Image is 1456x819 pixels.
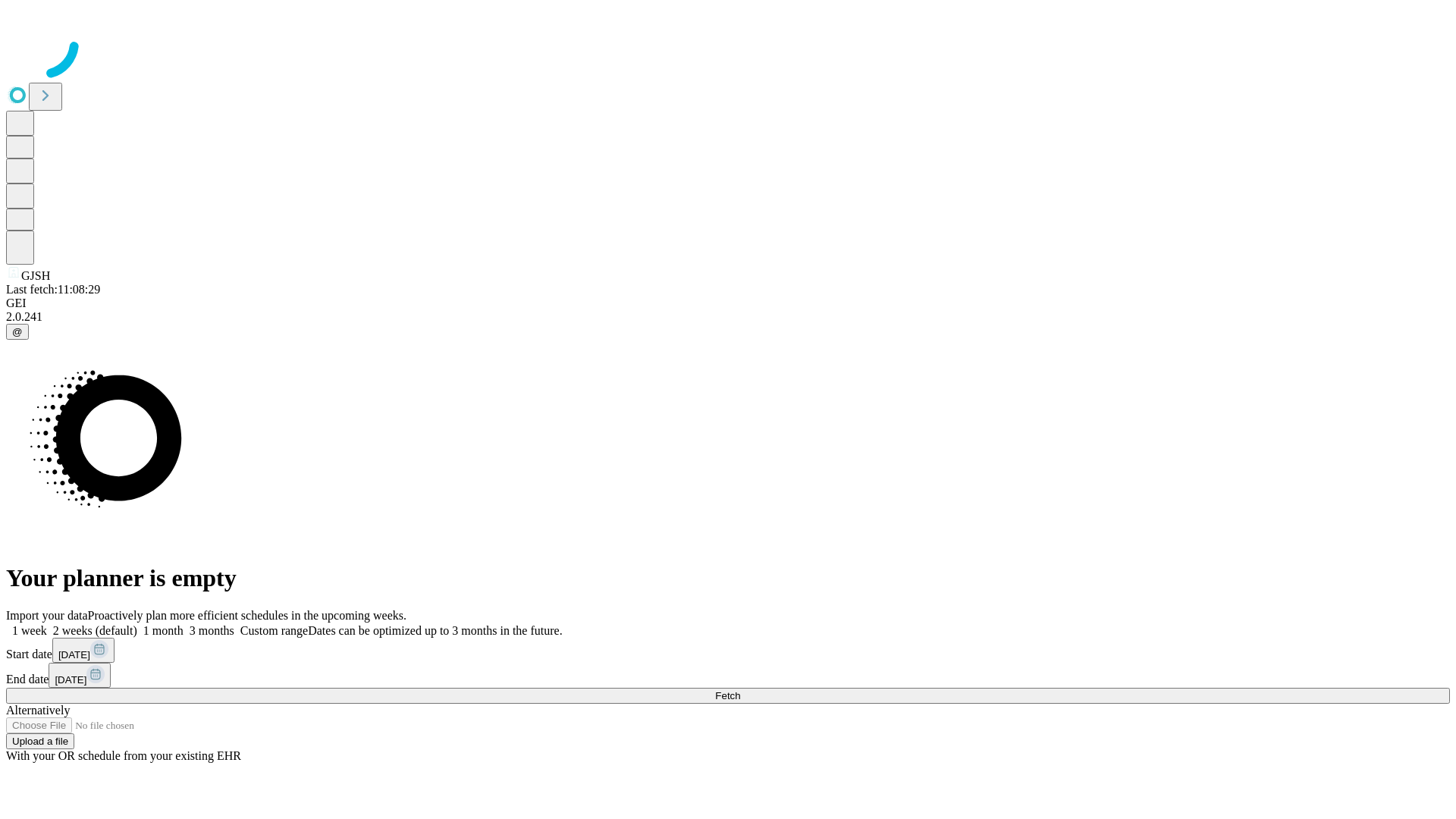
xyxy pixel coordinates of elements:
[52,638,115,663] button: [DATE]
[55,674,86,686] span: [DATE]
[6,663,1450,688] div: End date
[12,326,23,337] span: @
[6,283,100,296] span: Last fetch: 11:08:29
[49,663,111,688] button: [DATE]
[88,609,406,622] span: Proactively plan more efficient schedules in the upcoming weeks.
[308,624,562,637] span: Dates can be optimized up to 3 months in the future.
[53,624,137,637] span: 2 weeks (default)
[190,624,234,637] span: 3 months
[6,704,70,717] span: Alternatively
[6,749,241,762] span: With your OR schedule from your existing EHR
[240,624,308,637] span: Custom range
[58,649,90,661] span: [DATE]
[143,624,184,637] span: 1 month
[6,297,1450,310] div: GEI
[715,690,740,701] span: Fetch
[6,733,74,749] button: Upload a file
[6,310,1450,324] div: 2.0.241
[6,688,1450,704] button: Fetch
[21,269,50,282] span: GJSH
[6,564,1450,592] h1: Your planner is empty
[6,324,29,340] button: @
[6,638,1450,663] div: Start date
[6,609,88,622] span: Import your data
[12,624,47,637] span: 1 week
